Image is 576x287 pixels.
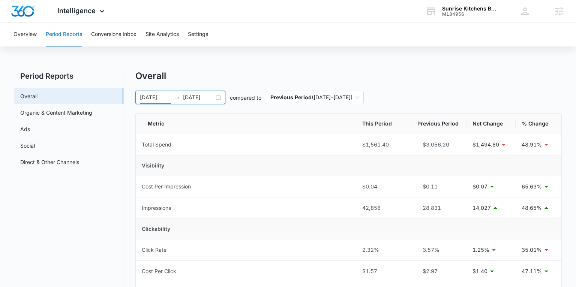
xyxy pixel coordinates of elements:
div: $3,056.20 [417,141,460,149]
th: Net Change [466,114,516,134]
input: Start date [140,93,171,102]
div: 42,858 [362,204,405,212]
div: 28,831 [417,204,460,212]
th: This Period [356,114,411,134]
th: Metric [136,114,356,134]
a: Overall [20,92,37,100]
td: Visibility [136,155,561,176]
input: End date [183,93,214,102]
span: ( [DATE] – [DATE] ) [270,91,359,104]
button: Site Analytics [145,22,179,46]
span: to [174,94,180,100]
div: 3.57% [417,246,460,254]
div: Cost Per Click [142,267,176,275]
div: account id [442,12,497,17]
h1: Overall [135,70,166,82]
div: account name [442,6,497,12]
button: Settings [188,22,208,46]
p: 65.63% [522,182,542,191]
div: $2.97 [417,267,460,275]
div: $0.11 [417,182,460,191]
p: 1.25% [472,246,489,254]
p: 47.11% [522,267,542,275]
div: Total Spend [142,141,171,149]
p: 48.65% [522,204,542,212]
p: compared to [230,94,261,102]
div: $1,561.40 [362,141,405,149]
p: 48.91% [522,141,542,149]
a: Organic & Content Marketing [20,109,92,117]
div: Impressions [142,204,171,212]
button: Period Reports [46,22,82,46]
div: Click Rate [142,246,166,254]
p: $0.07 [472,182,487,191]
p: $1.40 [472,267,487,275]
a: Ads [20,125,30,133]
span: swap-right [174,94,180,100]
p: 35.01% [522,246,542,254]
th: Previous Period [411,114,466,134]
h2: Period Reports [14,70,123,82]
a: Social [20,142,35,149]
div: $0.04 [362,182,405,191]
button: Overview [13,22,37,46]
a: Direct & Other Channels [20,158,79,166]
td: Clickability [136,219,561,239]
div: Cost Per Impression [142,182,191,191]
p: $1,494.80 [472,141,499,149]
div: 2.32% [362,246,405,254]
th: % Change [516,114,561,134]
span: Intelligence [57,7,96,15]
p: 14,027 [472,204,491,212]
button: Conversions Inbox [91,22,136,46]
div: $1.57 [362,267,405,275]
p: Previous Period [270,94,312,100]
